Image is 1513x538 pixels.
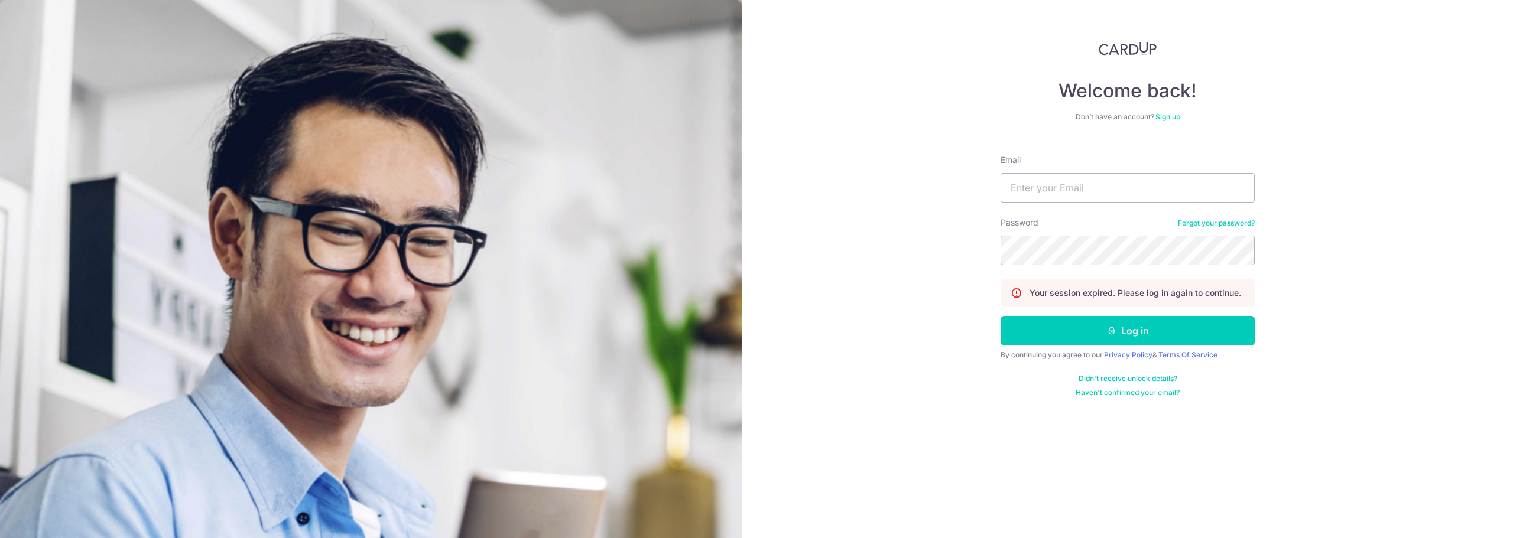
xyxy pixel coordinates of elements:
[1001,154,1021,166] label: Email
[1155,112,1180,121] a: Sign up
[1001,350,1255,360] div: By continuing you agree to our &
[1001,316,1255,345] button: Log in
[1079,374,1177,383] a: Didn't receive unlock details?
[1099,41,1157,56] img: CardUp Logo
[1001,79,1255,103] h4: Welcome back!
[1104,350,1152,359] a: Privacy Policy
[1178,219,1255,228] a: Forgot your password?
[1001,217,1038,229] label: Password
[1158,350,1217,359] a: Terms Of Service
[1030,287,1241,299] p: Your session expired. Please log in again to continue.
[1001,112,1255,122] div: Don’t have an account?
[1076,388,1180,397] a: Haven't confirmed your email?
[1001,173,1255,203] input: Enter your Email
